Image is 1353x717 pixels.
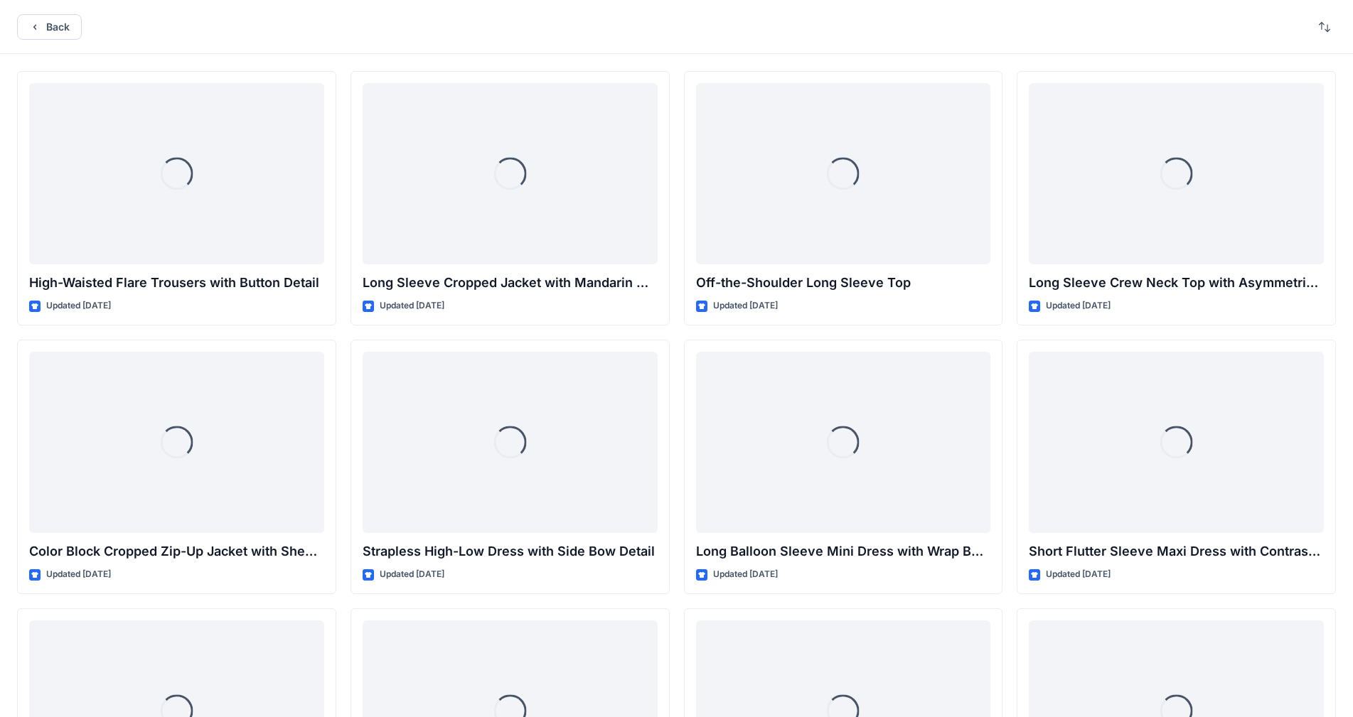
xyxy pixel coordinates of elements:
[1029,273,1324,293] p: Long Sleeve Crew Neck Top with Asymmetrical Tie Detail
[713,298,778,313] p: Updated [DATE]
[46,298,111,313] p: Updated [DATE]
[713,567,778,582] p: Updated [DATE]
[363,541,658,561] p: Strapless High-Low Dress with Side Bow Detail
[696,273,991,293] p: Off-the-Shoulder Long Sleeve Top
[29,541,324,561] p: Color Block Cropped Zip-Up Jacket with Sheer Sleeves
[380,567,444,582] p: Updated [DATE]
[1046,298,1111,313] p: Updated [DATE]
[17,14,82,40] button: Back
[29,273,324,293] p: High-Waisted Flare Trousers with Button Detail
[1029,541,1324,561] p: Short Flutter Sleeve Maxi Dress with Contrast [PERSON_NAME] and [PERSON_NAME]
[46,567,111,582] p: Updated [DATE]
[380,298,444,313] p: Updated [DATE]
[363,273,658,293] p: Long Sleeve Cropped Jacket with Mandarin Collar and Shoulder Detail
[696,541,991,561] p: Long Balloon Sleeve Mini Dress with Wrap Bodice
[1046,567,1111,582] p: Updated [DATE]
